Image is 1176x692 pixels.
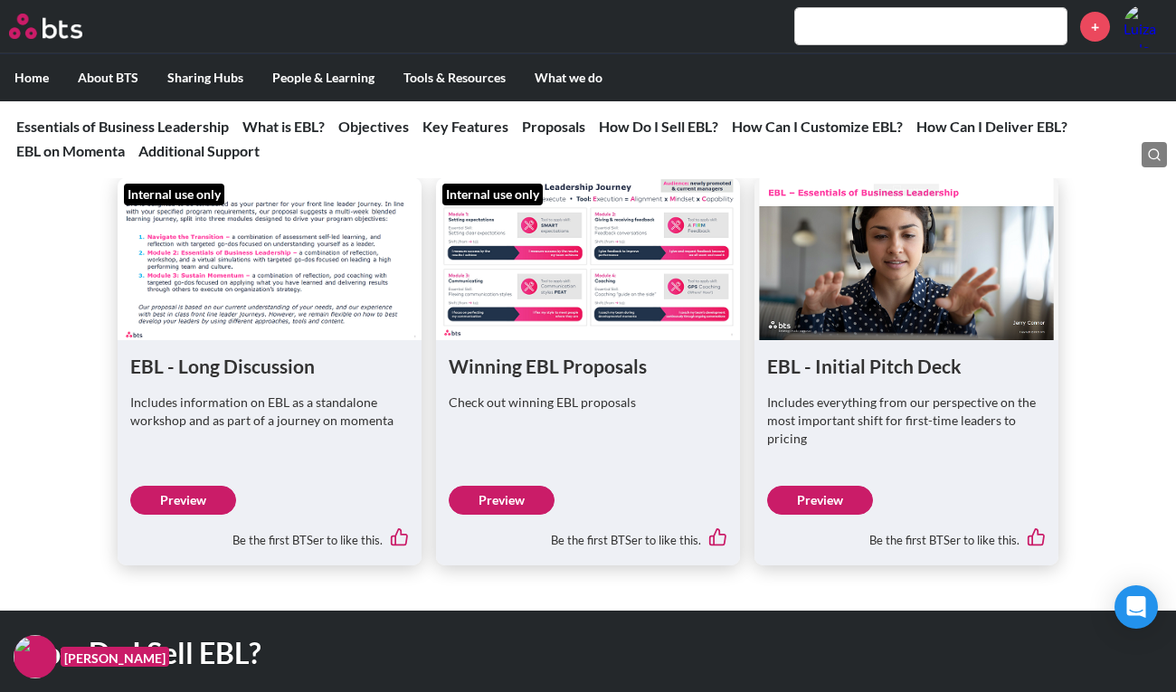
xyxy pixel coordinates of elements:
div: Internal use only [442,184,543,205]
label: Sharing Hubs [153,54,258,101]
a: Go home [9,14,116,39]
label: About BTS [63,54,153,101]
h1: How Do I Sell EBL? [23,633,814,674]
a: Preview [449,486,555,515]
a: Additional Support [138,142,260,159]
a: Key Features [422,118,508,135]
div: Be the first BTSer to like this. [130,515,409,553]
a: + [1080,12,1110,42]
a: Preview [130,486,236,515]
h1: Winning EBL Proposals [449,353,727,379]
figcaption: [PERSON_NAME] [61,647,169,668]
a: Objectives [338,118,409,135]
a: What is EBL? [242,118,325,135]
a: How Can I Deliver EBL? [916,118,1067,135]
img: F [14,635,57,678]
label: People & Learning [258,54,389,101]
a: How Do I Sell EBL? [599,118,718,135]
h1: EBL - Initial Pitch Deck [767,353,1046,379]
p: Includes information on EBL as a standalone workshop and as part of a journey on momenta [130,393,409,429]
div: Open Intercom Messenger [1114,585,1158,629]
a: Preview [767,486,873,515]
a: How Can I Customize EBL? [732,118,903,135]
a: Essentials of Business Leadership [16,118,229,135]
img: Luiza Falcao [1124,5,1167,48]
div: Be the first BTSer to like this. [449,515,727,553]
a: Proposals [522,118,585,135]
label: What we do [520,54,617,101]
h1: EBL - Long Discussion [130,353,409,379]
img: BTS Logo [9,14,82,39]
label: Tools & Resources [389,54,520,101]
p: Includes everything from our perspective on the most important shift for first-time leaders to pr... [767,393,1046,447]
div: Be the first BTSer to like this. [767,515,1046,553]
p: Check out winning EBL proposals [449,393,727,412]
a: EBL on Momenta [16,142,125,159]
div: Internal use only [124,184,224,205]
a: Profile [1124,5,1167,48]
